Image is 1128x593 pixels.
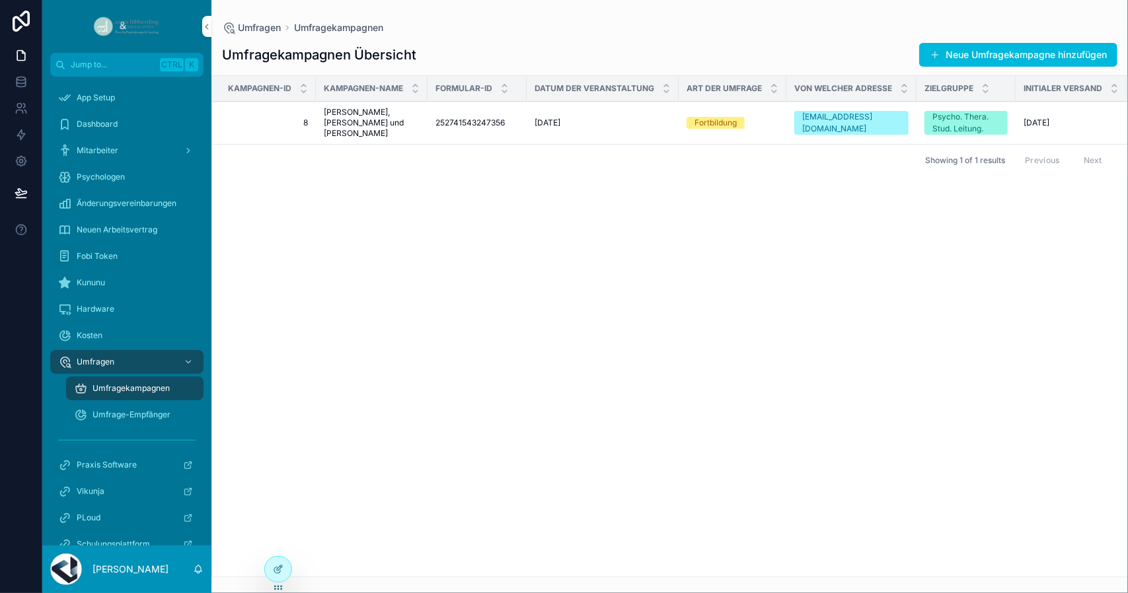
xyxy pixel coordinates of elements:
[77,251,118,262] span: Fobi Token
[1024,83,1102,94] span: Initialer Versand
[50,53,204,77] button: Jump to...CtrlK
[924,83,973,94] span: Zielgruppe
[50,506,204,530] a: PLoud
[77,145,118,156] span: Mitarbeiter
[695,117,737,129] div: Fortbildung
[93,383,170,394] span: Umfragekampagnen
[324,107,420,139] a: [PERSON_NAME], [PERSON_NAME] und [PERSON_NAME]
[50,244,204,268] a: Fobi Token
[925,155,1005,166] span: Showing 1 of 1 results
[77,539,150,549] span: Schulungsplattform
[794,111,909,135] a: [EMAIL_ADDRESS][DOMAIN_NAME]
[77,460,137,470] span: Praxis Software
[535,118,671,128] a: [DATE]
[77,198,176,209] span: Änderungsvereinbarungen
[77,304,114,314] span: Hardware
[535,83,654,94] span: Datum der Veranstaltung
[50,139,204,162] a: Mitarbeiter
[1024,118,1119,128] a: [DATE]
[435,83,492,94] span: Formular-ID
[687,117,778,129] a: Fortbildung
[228,118,308,128] a: 8
[71,59,155,70] span: Jump to...
[50,192,204,215] a: Änderungsvereinbarungen
[222,21,281,34] a: Umfragen
[687,83,762,94] span: Art der Umfrage
[77,225,157,235] span: Neuen Arbeitsvertrag
[50,453,204,477] a: Praxis Software
[435,118,519,128] a: 252741543247356
[324,83,403,94] span: Kampagnen-Name
[50,479,204,503] a: Vikunja
[294,21,383,34] a: Umfragekampagnen
[238,21,281,34] span: Umfragen
[77,512,100,523] span: PLoud
[50,271,204,295] a: Kununu
[535,118,560,128] span: [DATE]
[77,357,114,367] span: Umfragen
[50,112,204,136] a: Dashboard
[50,86,204,110] a: App Setup
[50,324,204,347] a: Kosten
[93,409,170,420] span: Umfrage-Empfänger
[794,83,892,94] span: Von welcher Adresse
[77,92,115,103] span: App Setup
[77,486,104,497] span: Vikunja
[932,111,1000,135] div: Psycho. Thera. Stud. Leitung.
[919,43,1117,67] button: Neue Umfragekampagne hinzufügen
[435,118,505,128] span: 252741543247356
[50,532,204,556] a: Schulungsplattform
[93,563,169,576] p: [PERSON_NAME]
[160,58,184,71] span: Ctrl
[802,111,901,135] div: [EMAIL_ADDRESS][DOMAIN_NAME]
[1024,118,1049,128] span: [DATE]
[77,330,102,341] span: Kosten
[186,59,197,70] span: K
[42,77,211,545] div: scrollable content
[77,172,125,182] span: Psychologen
[77,119,118,129] span: Dashboard
[50,165,204,189] a: Psychologen
[924,111,1008,135] a: Psycho. Thera. Stud. Leitung.
[92,16,161,37] img: App logo
[222,46,416,64] h1: Umfragekampagnen Übersicht
[77,277,105,288] span: Kununu
[228,83,291,94] span: Kampagnen-ID
[50,350,204,374] a: Umfragen
[66,376,204,400] a: Umfragekampagnen
[50,218,204,242] a: Neuen Arbeitsvertrag
[50,297,204,321] a: Hardware
[66,403,204,427] a: Umfrage-Empfänger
